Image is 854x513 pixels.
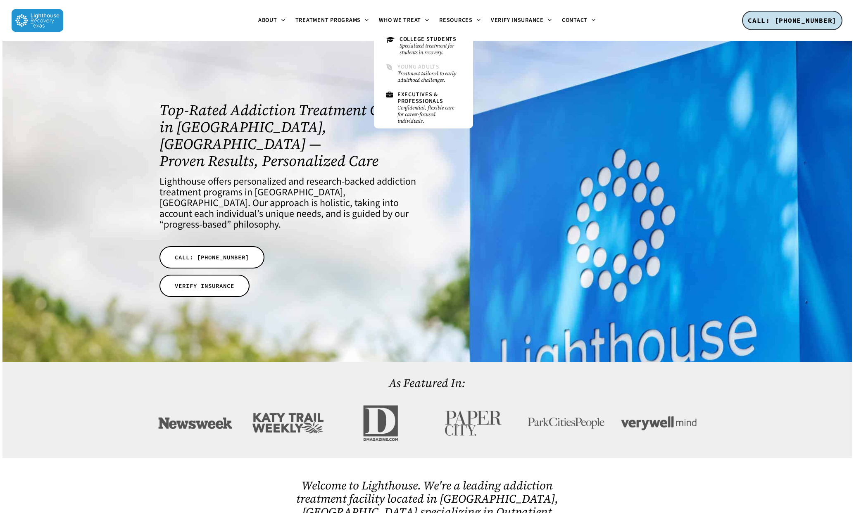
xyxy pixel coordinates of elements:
span: VERIFY INSURANCE [175,282,234,290]
small: Specialized treatment for students in recovery. [400,43,461,56]
span: About [258,16,277,24]
a: Verify Insurance [486,17,557,24]
a: Who We Treat [374,17,434,24]
h4: Lighthouse offers personalized and research-backed addiction treatment programs in [GEOGRAPHIC_DA... [159,176,416,230]
a: Treatment Programs [290,17,374,24]
a: Resources [434,17,486,24]
a: Executives & ProfessionalsConfidential, flexible care for career-focused individuals. [382,88,465,128]
span: Verify Insurance [491,16,544,24]
span: Resources [439,16,473,24]
a: CALL: [PHONE_NUMBER] [159,246,264,268]
span: Contact [562,16,588,24]
a: Young AdultsTreatment tailored to early adulthood challenges. [382,60,465,88]
span: CALL: [PHONE_NUMBER] [175,253,249,261]
a: VERIFY INSURANCE [159,275,250,297]
a: Contact [557,17,601,24]
a: About [253,17,290,24]
span: CALL: [PHONE_NUMBER] [748,16,837,24]
h1: Top-Rated Addiction Treatment Center in [GEOGRAPHIC_DATA], [GEOGRAPHIC_DATA] — Proven Results, Pe... [159,102,416,169]
span: Executives & Professionals [397,90,443,105]
span: Young Adults [397,63,440,71]
a: CALL: [PHONE_NUMBER] [742,11,842,31]
a: progress-based [164,217,227,232]
a: As Featured In: [389,375,465,391]
small: Confidential, flexible care for career-focused individuals. [397,104,461,124]
span: Treatment Programs [295,16,361,24]
span: College Students [400,35,457,43]
small: Treatment tailored to early adulthood challenges. [397,70,461,83]
span: Who We Treat [379,16,421,24]
img: Lighthouse Recovery Texas [12,9,63,32]
a: College StudentsSpecialized treatment for students in recovery. [382,32,465,60]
